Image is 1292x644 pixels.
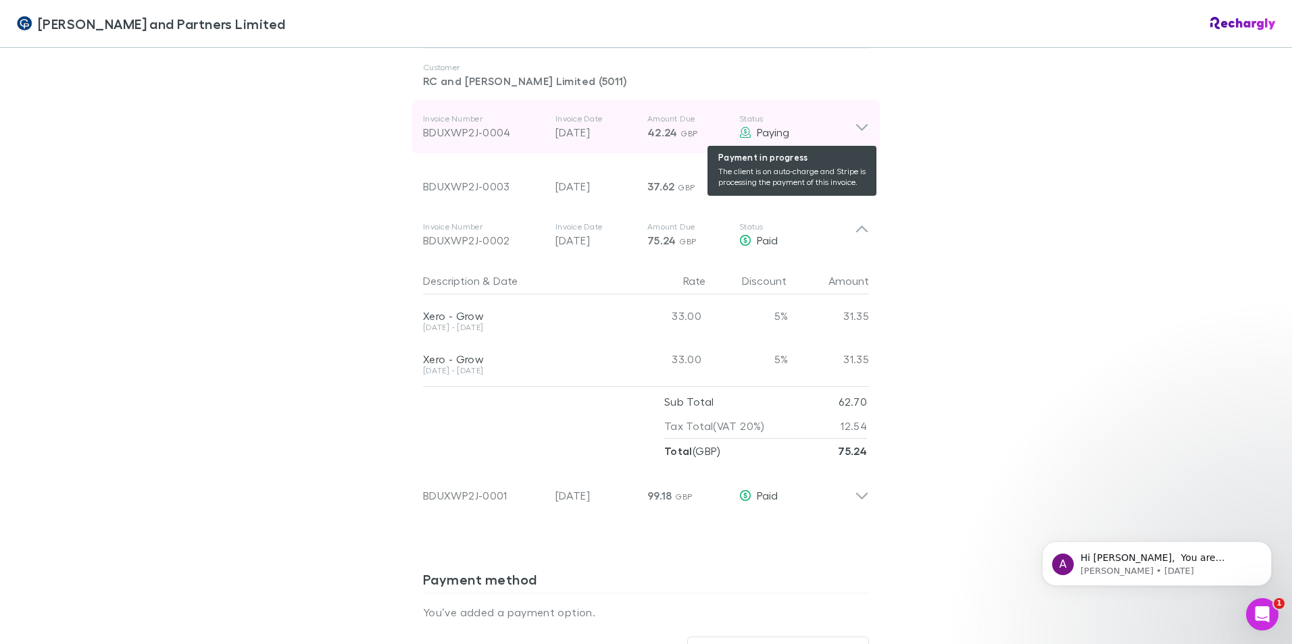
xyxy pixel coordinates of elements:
div: Xero - Grow [423,309,620,323]
strong: 75.24 [838,444,867,458]
span: 37.62 [647,180,675,193]
span: 42.24 [647,126,678,139]
button: Description [423,267,480,294]
p: Amount Due [647,113,728,124]
p: [DATE] [555,232,637,248]
p: [DATE] [555,487,637,504]
div: Xero - Grow [423,352,620,366]
button: Date [493,267,518,294]
p: 12.54 [841,414,867,438]
div: 31.35 [788,338,869,381]
p: Customer [423,62,869,73]
p: Status [739,221,855,232]
p: Invoice Date [555,113,637,124]
p: RC and [PERSON_NAME] Limited (5011) [423,73,869,89]
div: 5% [707,338,788,381]
iframe: Intercom live chat [1246,598,1278,630]
div: BDUXWP2J-0004 [423,124,545,140]
div: BDUXWP2J-0002 [423,232,545,248]
div: BDUXWP2J-0001 [423,487,545,504]
span: GBP [680,128,697,138]
p: [DATE] [555,124,637,140]
span: Paid [757,234,778,246]
span: 1 [1274,598,1285,609]
div: BDUXWP2J-0001[DATE]99.18 GBPPaid [412,463,880,517]
div: 33.00 [626,294,707,338]
div: Invoice NumberBDUXWP2J-0002Invoice Date[DATE]Amount Due75.24 GBPStatusPaid [412,208,880,262]
div: 5% [707,294,788,338]
p: 62.70 [839,390,867,414]
p: Invoice Number [423,221,545,232]
span: Paid [757,489,778,502]
div: Invoice NumberBDUXWP2J-0004Invoice Date[DATE]Amount Due42.24 GBPStatus [412,100,880,154]
p: Tax Total (VAT 20%) [664,414,765,438]
div: 33.00 [626,338,707,381]
p: Invoice Date [555,221,637,232]
span: Paying [757,126,789,138]
img: Coates and Partners Limited's Logo [16,16,32,32]
span: GBP [679,236,696,246]
p: Invoice Number [423,113,545,124]
div: [DATE] - [DATE] [423,323,620,331]
div: 31.35 [788,294,869,338]
p: Sub Total [664,390,714,414]
div: & [423,267,620,294]
span: GBP [675,491,692,502]
p: Message from Alex, sent 4w ago [59,52,233,64]
strong: Total [664,444,693,458]
p: Amount Due [647,221,728,232]
span: Paid [757,180,778,192]
iframe: Intercom notifications message [1022,513,1292,608]
h3: Payment method [423,571,869,593]
div: BDUXWP2J-0003[DATE]37.62 GBPPaid [412,154,880,208]
span: 75.24 [647,234,676,247]
span: 99.18 [647,489,672,502]
div: BDUXWP2J-0003 [423,178,545,194]
p: [DATE] [555,178,637,194]
p: ( GBP ) [664,439,721,463]
span: [PERSON_NAME] and Partners Limited [38,14,286,34]
img: Rechargly Logo [1210,17,1276,30]
p: Status [739,113,855,124]
span: Hi [PERSON_NAME], ​ You are importing this in the wrong format. DD/MM/YY ​ Before exporting your ... [59,39,225,198]
div: [DATE] - [DATE] [423,367,620,375]
span: GBP [678,182,695,192]
p: You’ve added a payment option. [423,604,869,620]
